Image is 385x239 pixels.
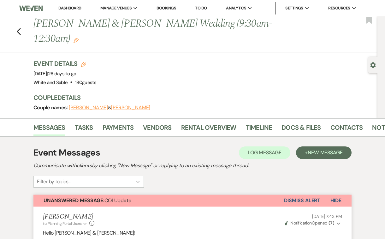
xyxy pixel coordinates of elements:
span: Analytics [226,5,246,11]
button: NotificationOpened (7) [284,220,342,226]
a: Contacts [330,122,363,136]
strong: ( 7 ) [329,220,334,226]
a: Messages [33,122,65,136]
span: Resources [328,5,350,11]
a: To Do [195,5,207,11]
h1: [PERSON_NAME] & [PERSON_NAME] Wedding (9:30am-12:30am) [33,16,306,46]
h3: Event Details [33,59,96,68]
span: COI Update [44,197,131,204]
div: Filter by topics... [37,178,71,185]
a: Docs & Files [281,122,321,136]
button: Dismiss Alert [284,195,320,207]
h5: [PERSON_NAME] [43,213,94,221]
a: Vendors [143,122,171,136]
img: Weven Logo [19,2,43,15]
h3: Couple Details [33,93,371,102]
span: [DATE] 7:43 PM [312,213,342,219]
span: Settings [285,5,303,11]
button: [PERSON_NAME] [111,105,150,110]
a: Tasks [75,122,93,136]
button: Unanswered Message:COI Update [33,195,284,207]
a: Timeline [246,122,272,136]
p: Hello [PERSON_NAME] & [PERSON_NAME]! [43,229,342,237]
a: Rental Overview [181,122,236,136]
button: Log Message [239,146,290,159]
span: | [47,71,76,77]
button: Open lead details [370,62,376,68]
span: White and Sable [33,79,68,86]
strong: Unanswered Message: [44,197,104,204]
h2: Communicate with clients by clicking "New Message" or replying to an existing message thread. [33,162,352,169]
button: to: Planning Portal Users [43,221,88,226]
button: [PERSON_NAME] [69,105,108,110]
span: Notification [290,220,311,226]
span: Log Message [248,149,281,156]
h1: Event Messages [33,146,100,159]
button: +New Message [296,146,352,159]
span: & [69,105,150,111]
a: Payments [103,122,134,136]
button: Edit [74,37,79,43]
button: Hide [320,195,352,207]
span: Opened [285,220,334,226]
span: New Message [308,149,343,156]
a: Dashboard [58,5,81,11]
span: Couple names: [33,104,69,111]
span: Manage Venues [100,5,132,11]
span: 180 guests [75,79,96,86]
span: [DATE] [33,71,76,77]
span: 26 days to go [48,71,76,77]
span: Hide [330,197,341,204]
span: to: Planning Portal Users [43,221,82,226]
a: Bookings [157,5,176,11]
